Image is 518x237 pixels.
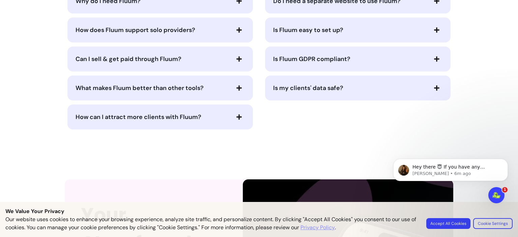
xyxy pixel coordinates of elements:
span: How does Fluum support solo providers? [76,26,195,34]
button: Can I sell & get paid through Fluum? [76,53,245,65]
button: Is Fluum easy to set up? [273,24,442,36]
span: What makes Fluum better than other tools? [76,84,204,92]
button: Cookie Settings [473,218,513,229]
span: 1 [502,187,508,192]
span: Can I sell & get paid through Fluum? [76,55,181,63]
button: Is Fluum GDPR compliant? [273,53,442,65]
button: What makes Fluum better than other tools? [76,82,245,94]
iframe: Intercom notifications message [383,145,518,219]
button: Is my clients' data safe? [273,82,442,94]
p: We Value Your Privacy [5,207,513,215]
button: How does Fluum support solo providers? [76,24,245,36]
button: How can I attract more clients with Fluum? [76,111,245,123]
a: Privacy Policy [300,224,335,232]
span: Is my clients' data safe? [273,84,343,92]
iframe: Intercom live chat [488,187,505,203]
span: Is Fluum easy to set up? [273,26,343,34]
span: How can I attract more clients with Fluum? [76,113,201,121]
span: Is Fluum GDPR compliant? [273,55,350,63]
p: Our website uses cookies to enhance your browsing experience, analyze site traffic, and personali... [5,215,418,232]
button: Accept All Cookies [426,218,470,229]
